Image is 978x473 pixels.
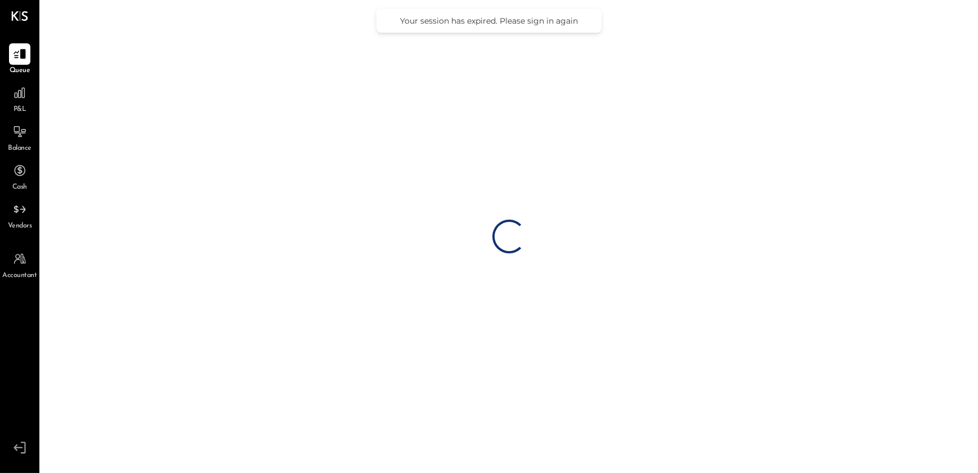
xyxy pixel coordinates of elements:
div: Your session has expired. Please sign in again [388,16,590,26]
a: Accountant [1,248,39,281]
span: Balance [8,144,32,154]
span: Accountant [3,271,37,281]
a: Balance [1,121,39,154]
span: Cash [12,182,27,193]
a: Vendors [1,199,39,231]
a: Cash [1,160,39,193]
span: P&L [14,105,26,115]
a: Queue [1,43,39,76]
span: Queue [10,66,30,76]
a: P&L [1,82,39,115]
span: Vendors [8,221,32,231]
